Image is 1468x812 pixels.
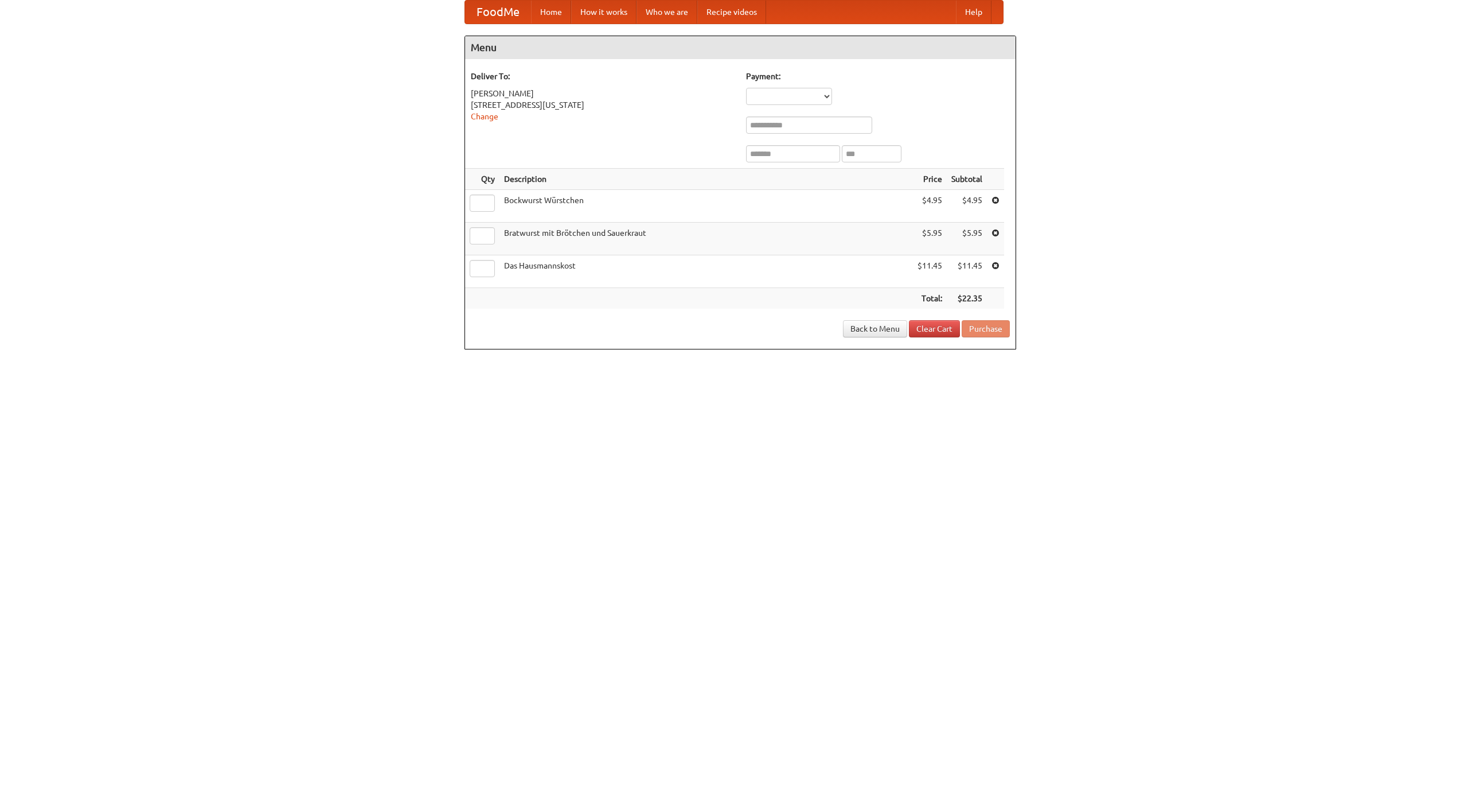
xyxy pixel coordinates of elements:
[499,169,913,190] th: Description
[956,1,991,24] a: Help
[531,1,571,24] a: Home
[571,1,637,24] a: How it works
[471,71,735,82] h5: Deliver To:
[746,71,1010,82] h5: Payment:
[471,99,735,111] div: [STREET_ADDRESS][US_STATE]
[637,1,697,24] a: Who we are
[913,169,947,190] th: Price
[913,288,947,309] th: Total:
[947,255,987,288] td: $11.45
[499,190,913,223] td: Bockwurst Würstchen
[471,112,498,121] a: Change
[962,320,1010,337] button: Purchase
[471,88,735,99] div: [PERSON_NAME]
[947,288,987,309] th: $22.35
[465,1,531,24] a: FoodMe
[909,320,960,337] a: Clear Cart
[913,255,947,288] td: $11.45
[499,255,913,288] td: Das Hausmannskost
[465,36,1016,59] h4: Menu
[947,223,987,255] td: $5.95
[697,1,766,24] a: Recipe videos
[843,320,907,337] a: Back to Menu
[499,223,913,255] td: Bratwurst mit Brötchen und Sauerkraut
[947,169,987,190] th: Subtotal
[947,190,987,223] td: $4.95
[913,223,947,255] td: $5.95
[465,169,499,190] th: Qty
[913,190,947,223] td: $4.95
